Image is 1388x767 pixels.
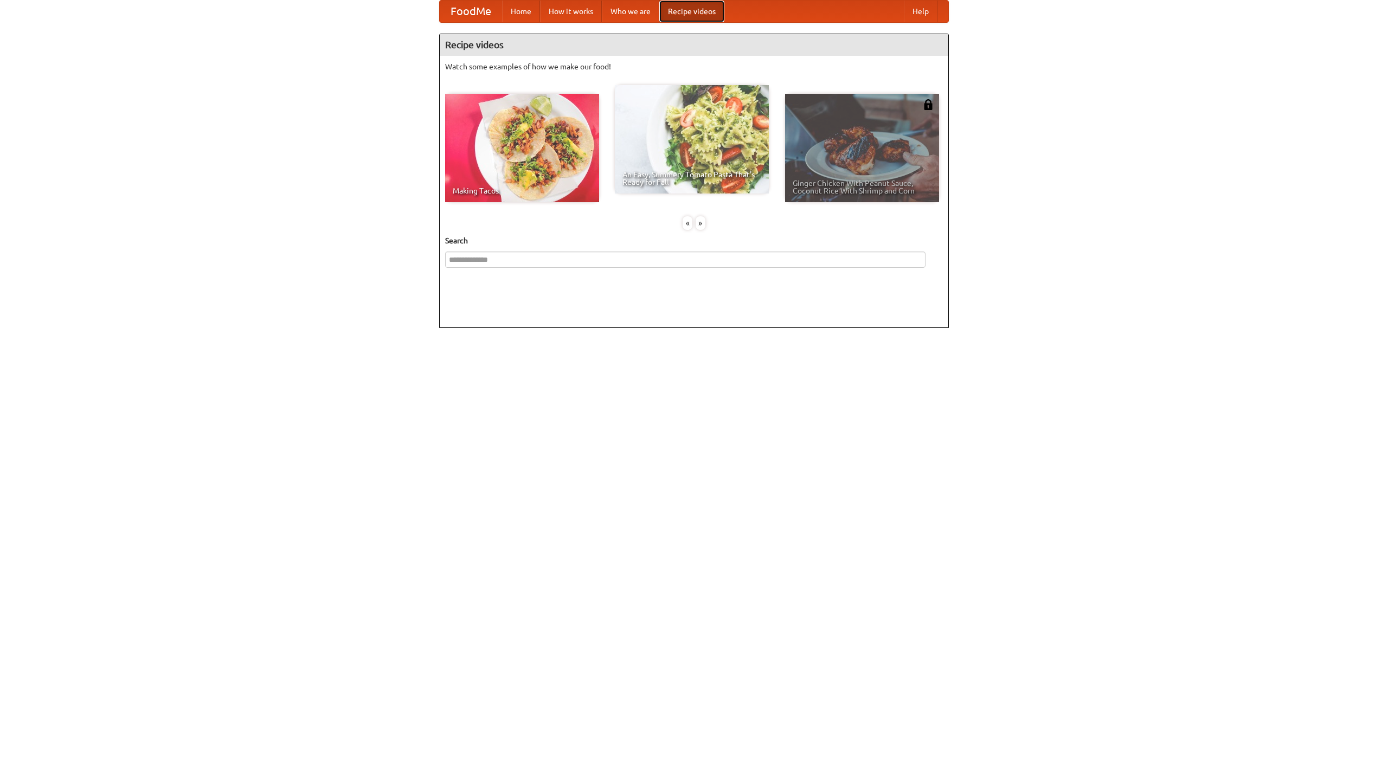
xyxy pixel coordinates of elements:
span: Making Tacos [453,187,592,195]
a: Help [904,1,937,22]
div: « [683,216,692,230]
p: Watch some examples of how we make our food! [445,61,943,72]
a: Making Tacos [445,94,599,202]
h4: Recipe videos [440,34,948,56]
a: Home [502,1,540,22]
span: An Easy, Summery Tomato Pasta That's Ready for Fall [622,171,761,186]
div: » [696,216,705,230]
a: FoodMe [440,1,502,22]
a: Recipe videos [659,1,724,22]
a: An Easy, Summery Tomato Pasta That's Ready for Fall [615,85,769,194]
a: How it works [540,1,602,22]
h5: Search [445,235,943,246]
img: 483408.png [923,99,934,110]
a: Who we are [602,1,659,22]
